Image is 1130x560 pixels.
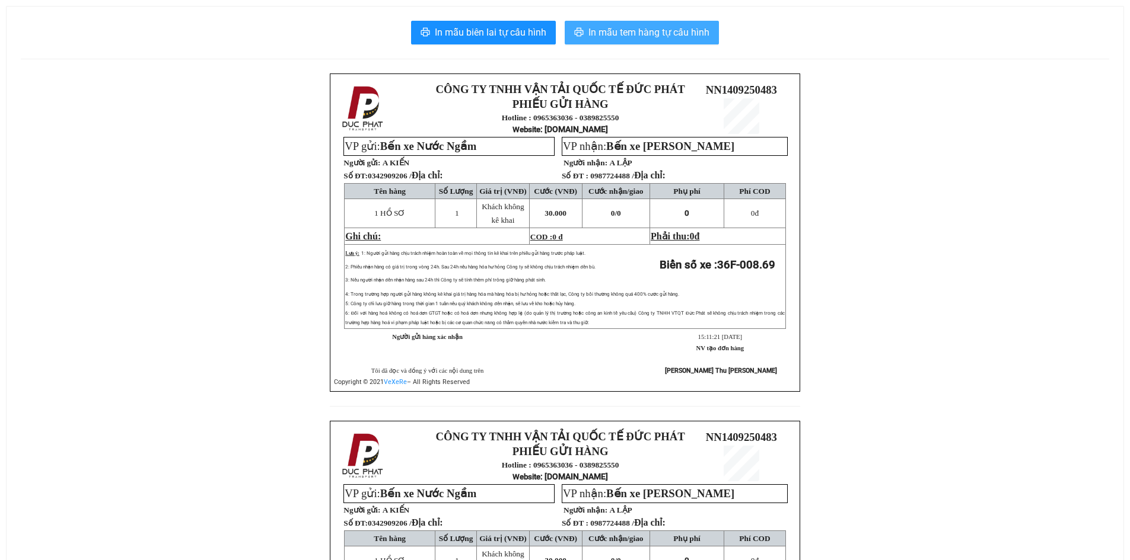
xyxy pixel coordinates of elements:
[361,251,585,256] span: 1: Người gửi hàng chịu trách nhiệm hoàn toàn về mọi thông tin kê khai trên phiếu gửi hàng trước p...
[455,209,459,217] span: 1
[421,27,430,39] span: printer
[374,187,406,196] span: Tên hàng
[739,187,770,196] span: Phí COD
[380,487,477,500] span: Bến xe Nước Ngầm
[436,83,685,95] strong: CÔNG TY TNHH VẬN TẢI QUỐC TẾ ĐỨC PHÁT
[513,472,540,481] span: Website
[439,534,473,543] span: Số Lượng
[343,505,380,514] strong: Người gửi:
[345,292,679,297] span: 4: Trong trường hợp người gửi hàng không kê khai giá trị hàng hóa mà hàng hóa bị hư hỏng hoặc thấ...
[479,187,527,196] span: Giá trị (VNĐ)
[588,187,644,196] span: Cước nhận/giao
[545,209,566,217] span: 30.000
[588,534,644,543] span: Cước nhận/giao
[368,519,443,527] span: 0342909206 /
[345,487,476,500] span: VP gửi:
[574,27,584,39] span: printer
[606,487,734,500] span: Bến xe [PERSON_NAME]
[345,231,381,241] span: Ghi chú:
[502,460,619,469] strong: Hotline : 0965363036 - 0389825550
[611,209,621,217] span: 0/
[685,209,689,217] span: 0
[482,202,524,225] span: Khách không kê khai
[513,98,609,110] strong: PHIẾU GỬI HÀNG
[392,334,463,340] strong: Người gửi hàng xác nhận
[609,158,632,167] span: A LẬP
[435,25,546,40] span: In mẫu biên lai tự cấu hình
[706,431,777,443] span: NN1409250483
[383,158,409,167] span: A KIẾN
[590,171,666,180] span: 0987724488 /
[384,378,407,386] a: VeXeRe
[339,84,389,133] img: logo
[617,209,621,217] span: 0
[345,264,595,270] span: 2: Phiếu nhận hàng có giá trị trong vòng 24h. Sau 24h nếu hàng hóa hư hỏng Công ty sẽ không chịu ...
[563,140,734,152] span: VP nhận:
[513,445,609,457] strong: PHIẾU GỬI HÀNG
[374,209,405,217] span: 1 HỒ SƠ
[564,505,607,514] strong: Người nhận:
[513,472,608,481] strong: : [DOMAIN_NAME]
[552,232,562,241] span: 0 đ
[751,209,755,217] span: 0
[383,505,409,514] span: A KIẾN
[609,505,632,514] span: A LẬP
[339,431,389,481] img: logo
[345,301,575,306] span: 5: Công ty chỉ lưu giữ hàng trong thời gian 1 tuần nếu quý khách không đến nhận, sẽ lưu về kho ho...
[530,232,563,241] span: COD :
[343,158,380,167] strong: Người gửi:
[411,21,556,44] button: printerIn mẫu biên lai tự cấu hình
[412,170,443,180] span: Địa chỉ:
[651,231,699,241] span: Phải thu:
[660,258,775,271] strong: Biển số xe :
[371,367,484,374] span: Tôi đã đọc và đồng ý với các nội dung trên
[343,519,443,527] strong: Số ĐT:
[590,519,666,527] span: 0987724488 /
[513,124,608,134] strong: : [DOMAIN_NAME]
[436,430,685,443] strong: CÔNG TY TNHH VẬN TẢI QUỐC TẾ ĐỨC PHÁT
[502,113,619,122] strong: Hotline : 0965363036 - 0389825550
[634,170,666,180] span: Địa chỉ:
[345,277,545,283] span: 3: Nếu người nhận đến nhận hàng sau 24h thì Công ty sẽ tính thêm phí trông giữ hàng phát sinh.
[698,334,742,340] span: 15:11:21 [DATE]
[345,251,359,256] span: Lưu ý:
[345,311,785,325] span: 6: Đối với hàng hoá không có hoá đơn GTGT hoặc có hoá đơn nhưng không hợp lệ (do quản lý thị trườ...
[534,534,577,543] span: Cước (VNĐ)
[565,21,719,44] button: printerIn mẫu tem hàng tự cấu hình
[751,209,759,217] span: đ
[634,517,666,527] span: Địa chỉ:
[479,534,527,543] span: Giá trị (VNĐ)
[513,125,540,134] span: Website
[343,171,443,180] strong: Số ĐT:
[412,517,443,527] span: Địa chỉ:
[695,231,700,241] span: đ
[439,187,473,196] span: Số Lượng
[564,158,607,167] strong: Người nhận:
[717,258,775,271] span: 36F-008.69
[706,84,777,96] span: NN1409250483
[368,171,443,180] span: 0342909206 /
[665,367,777,375] strong: [PERSON_NAME] Thu [PERSON_NAME]
[696,345,744,351] strong: NV tạo đơn hàng
[739,534,770,543] span: Phí COD
[334,378,470,386] span: Copyright © 2021 – All Rights Reserved
[563,487,734,500] span: VP nhận:
[588,25,709,40] span: In mẫu tem hàng tự cấu hình
[673,534,700,543] span: Phụ phí
[690,231,695,241] span: 0
[562,519,588,527] strong: Số ĐT :
[606,140,734,152] span: Bến xe [PERSON_NAME]
[673,187,700,196] span: Phụ phí
[345,140,476,152] span: VP gửi:
[562,171,588,180] strong: Số ĐT :
[534,187,577,196] span: Cước (VNĐ)
[374,534,406,543] span: Tên hàng
[380,140,477,152] span: Bến xe Nước Ngầm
